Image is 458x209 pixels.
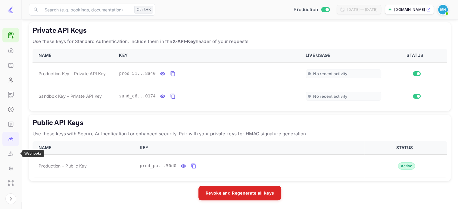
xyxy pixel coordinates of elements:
button: Expand navigation [5,193,16,204]
table: public api keys table [33,141,447,177]
a: Webhooks [2,146,19,160]
th: NAME [33,49,115,62]
img: LiteAPI [7,6,14,13]
div: Switch to Sandbox mode [291,6,332,13]
a: Integrations [2,161,19,175]
th: STATUS [364,141,447,155]
a: Commission [2,102,19,116]
p: [DOMAIN_NAME] [394,7,425,12]
img: Michael Haddad [438,5,448,14]
a: Customers [2,73,19,87]
span: No recent activity [313,94,347,99]
span: prod_pu...50d0 [140,163,176,169]
a: Performance [2,191,19,204]
span: Production Key – Private API Key [39,70,106,77]
h5: Public API Keys [33,118,447,128]
span: Sandbox Key – Private API Key [39,93,102,99]
a: API Keys [2,132,19,146]
span: Production – Public Key [39,163,87,169]
span: prod_51...8a40 [119,70,156,77]
h5: Private API Keys [33,26,447,35]
th: KEY [136,141,364,155]
div: [DATE] — [DATE] [347,7,377,12]
button: Revoke and Regenerate all keys [198,186,281,200]
div: Ctrl+K [134,6,153,14]
input: Search (e.g. bookings, documentation) [41,4,132,16]
div: Active [398,162,415,170]
a: Bookings [2,58,19,72]
a: API docs and SDKs [2,117,19,131]
span: sand_e6...0174 [119,93,156,99]
th: STATUS [385,49,447,62]
p: Use these keys with Secure Authentication for enhanced security. Pair with your private keys for ... [33,130,447,137]
div: Webhooks [22,150,44,157]
p: Use these keys for Standard Authentication. Include them in the header of your requests. [33,38,447,45]
a: Home [2,43,19,57]
span: No recent activity [313,71,347,76]
table: private api keys table [33,49,447,107]
a: UI Components [2,176,19,190]
th: KEY [115,49,302,62]
th: LIVE USAGE [302,49,385,62]
a: Earnings [2,88,19,101]
strong: X-API-Key [172,38,195,44]
span: Production [294,6,318,13]
th: NAME [33,141,136,155]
